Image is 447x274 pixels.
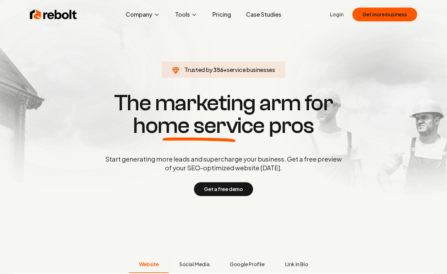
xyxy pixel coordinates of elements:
span: + [223,66,227,73]
button: Company [121,8,165,21]
a: Case Studies [241,8,286,21]
button: Get a free demo [194,182,253,196]
button: Tools [170,8,202,21]
h1: The marketing arm for pros [73,92,374,137]
span: Social Media [179,260,209,268]
a: Login [330,11,344,18]
button: Get more business [352,8,417,21]
button: Website [129,257,169,273]
img: Rebolt Logo [30,8,77,21]
span: home service [133,114,265,137]
span: Trusted by [185,66,212,73]
p: Start generating more leads and supercharge your business. Get a free preview of your SEO-optimiz... [104,155,343,172]
button: Social Media [169,257,219,273]
button: Link in Bio [275,257,318,273]
span: Link in Bio [285,260,308,268]
span: Website [139,260,159,268]
a: Pricing [207,8,236,21]
span: 356 [213,65,223,74]
span: service businesses [227,66,275,73]
span: Google Profile [230,260,264,268]
button: Google Profile [219,257,274,273]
